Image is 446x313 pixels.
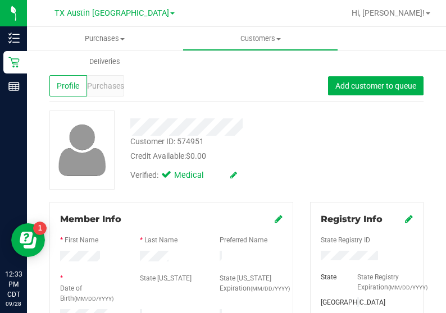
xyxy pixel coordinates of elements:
a: Deliveries [27,50,183,73]
iframe: Resource center unread badge [33,222,47,235]
a: Purchases [27,27,183,50]
span: (MM/DD/YYYY) [251,286,290,292]
label: Date of Birth [60,283,123,303]
span: Registry Info [321,214,383,224]
a: Customers [183,27,338,50]
span: Profile [57,80,79,92]
span: (MM/DD/YYYY) [388,284,427,291]
label: First Name [65,235,98,245]
span: Add customer to queue [335,81,416,90]
div: Verified: [130,169,237,182]
span: Purchases [87,80,124,92]
label: State Registry Expiration [357,272,413,292]
span: Purchases [27,34,183,44]
span: $0.00 [186,151,206,160]
img: user-icon.png [53,121,112,179]
inline-svg: Inventory [8,33,20,44]
span: (MM/DD/YYYY) [74,296,113,302]
span: TX Austin [GEOGRAPHIC_DATA] [54,8,169,18]
div: [GEOGRAPHIC_DATA] [312,297,349,307]
label: State Registry ID [321,235,370,245]
div: Customer ID: 574951 [130,136,204,148]
inline-svg: Retail [8,57,20,68]
button: Add customer to queue [328,76,424,95]
inline-svg: Reports [8,81,20,92]
span: Hi, [PERSON_NAME]! [352,8,425,17]
div: State [312,272,349,282]
span: Member Info [60,214,121,224]
div: Credit Available: [130,150,309,162]
label: Last Name [144,235,178,245]
span: Deliveries [74,57,135,67]
label: State [US_STATE] [140,273,192,283]
iframe: Resource center [11,223,45,257]
p: 09/28 [5,300,22,308]
label: State [US_STATE] Expiration [220,273,283,293]
p: 12:33 PM CDT [5,269,22,300]
span: Customers [183,34,338,44]
span: Medical [174,169,219,182]
label: Preferred Name [220,235,267,245]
